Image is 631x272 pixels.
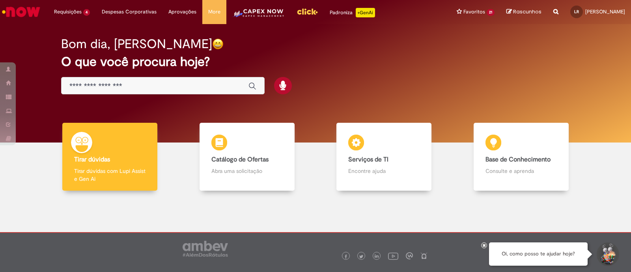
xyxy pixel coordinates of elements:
[212,38,224,50] img: happy-face.png
[83,9,90,16] span: 4
[74,156,110,163] b: Tirar dúvidas
[208,8,220,16] span: More
[54,8,82,16] span: Requisições
[232,8,285,24] img: CapexLogo5.png
[211,167,283,175] p: Abra uma solicitação
[41,123,179,191] a: Tirar dúvidas Tirar dúvidas com Lupi Assist e Gen Ai
[356,8,375,17] p: +GenAi
[487,9,495,16] span: 21
[61,37,212,51] h2: Bom dia, [PERSON_NAME]
[61,55,570,69] h2: O que você procura hoje?
[74,167,146,183] p: Tirar dúvidas com Lupi Assist e Gen Ai
[315,123,453,191] a: Serviços de TI Encontre ajuda
[463,8,485,16] span: Favoritos
[388,251,398,261] img: logo_footer_youtube.png
[485,167,557,175] p: Consulte e aprenda
[420,252,428,259] img: logo_footer_naosei.png
[359,255,363,259] img: logo_footer_twitter.png
[168,8,196,16] span: Aprovações
[344,255,348,259] img: logo_footer_facebook.png
[348,156,388,163] b: Serviços de TI
[1,4,41,20] img: ServiceNow
[513,8,541,15] span: Rascunhos
[406,252,413,259] img: logo_footer_workplace.png
[211,156,269,163] b: Catálogo de Ofertas
[596,242,619,266] button: Iniciar Conversa de Suporte
[183,241,228,257] img: logo_footer_ambev_rotulo_gray.png
[485,156,551,163] b: Base de Conhecimento
[179,123,316,191] a: Catálogo de Ofertas Abra uma solicitação
[297,6,318,17] img: click_logo_yellow_360x200.png
[102,8,157,16] span: Despesas Corporativas
[506,8,541,16] a: Rascunhos
[585,8,625,15] span: [PERSON_NAME]
[574,9,579,14] span: LR
[330,8,375,17] div: Padroniza
[348,167,420,175] p: Encontre ajuda
[489,242,588,266] div: Oi, como posso te ajudar hoje?
[375,254,379,259] img: logo_footer_linkedin.png
[453,123,590,191] a: Base de Conhecimento Consulte e aprenda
